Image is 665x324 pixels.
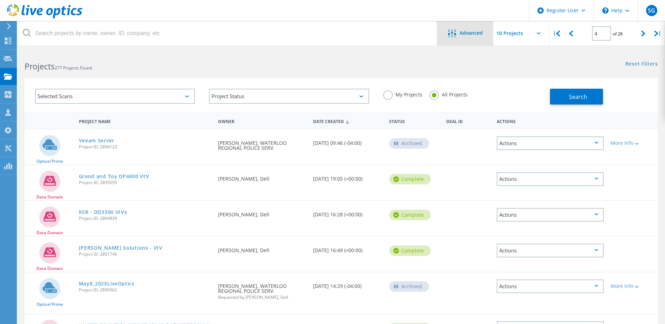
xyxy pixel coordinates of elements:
div: Owner [215,114,310,127]
div: [DATE] 14:29 (-04:00) [310,272,386,296]
div: More Info [611,284,654,289]
div: [PERSON_NAME], WATERLOO REGIONAL POLICE SERV. [215,272,310,306]
span: Requested by [PERSON_NAME], Dell [218,295,306,299]
span: Advanced [460,31,483,35]
div: Status [386,114,443,127]
div: Selected Scans [35,89,195,104]
span: Project ID: 2890362 [79,288,211,292]
div: Project Status [209,89,369,104]
span: Optical Prime [36,302,63,306]
svg: \n [602,7,609,14]
div: Archived [389,281,429,292]
a: Grand and Toy DP4400 VtV [79,174,149,179]
span: Optical Prime [36,159,63,163]
a: [PERSON_NAME] Solutions - VtV [79,245,163,250]
span: Project ID: 2894839 [79,216,211,221]
a: May8_2025LiveOptics [79,281,135,286]
div: Date Created [310,114,386,128]
div: Complete [389,174,431,184]
div: | [651,21,665,46]
a: Live Optics Dashboard [7,15,82,20]
a: Veeam Server [79,138,114,143]
a: KSR - DD3300 VtVs [79,210,127,215]
div: [DATE] 16:28 (+00:00) [310,201,386,224]
div: Complete [389,210,431,220]
div: Actions [497,136,604,150]
div: | [549,21,564,46]
input: Search projects by name, owner, ID, company, etc [18,21,437,46]
span: Project ID: 2895059 [79,181,211,185]
span: Data Domain [36,195,63,199]
button: Search [550,89,603,104]
div: [DATE] 16:49 (+00:00) [310,237,386,260]
span: Project ID: 2896123 [79,145,211,149]
div: Actions [493,114,607,127]
div: [PERSON_NAME], Dell [215,237,310,260]
div: Deal Id [443,114,494,127]
div: [PERSON_NAME], Dell [215,165,310,188]
label: All Projects [429,90,468,97]
span: 277 Projects Found [55,65,92,71]
span: Project ID: 2891746 [79,252,211,256]
div: Actions [497,208,604,222]
label: My Projects [383,90,422,97]
span: Data Domain [36,266,63,271]
div: More Info [611,141,654,146]
div: [DATE] 19:05 (+00:00) [310,165,386,188]
b: Projects [25,61,55,72]
div: Actions [497,279,604,293]
div: Actions [497,172,604,186]
div: Complete [389,245,431,256]
span: Data Domain [36,231,63,235]
div: [DATE] 09:46 (-04:00) [310,129,386,153]
div: Actions [497,244,604,257]
div: Archived [389,138,429,149]
div: [PERSON_NAME], WATERLOO REGIONAL POLICE SERV. [215,129,310,157]
span: SG [648,8,655,13]
a: Reset Filters [625,61,658,67]
span: Search [569,93,587,101]
div: Project Name [75,114,215,127]
div: [PERSON_NAME], Dell [215,201,310,224]
span: of 28 [613,31,623,37]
